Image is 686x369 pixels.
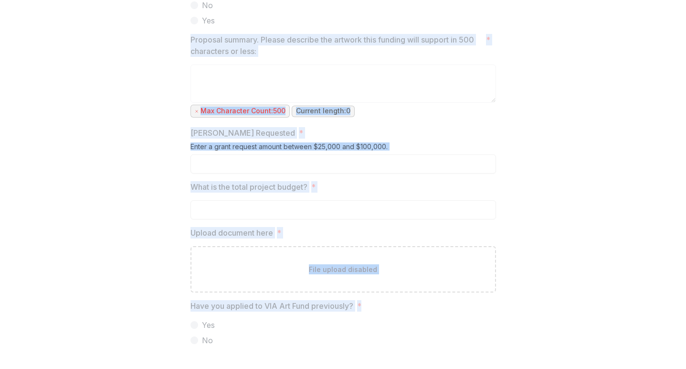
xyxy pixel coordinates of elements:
p: File upload disabled [309,264,377,274]
p: What is the total project budget? [190,181,307,193]
div: Enter a grant request amount between $25,000 and $100,000. [190,142,496,154]
p: Max Character Count: 500 [201,107,285,115]
span: Yes [202,15,215,26]
p: Have you applied to VIA Art Fund previously? [190,300,353,312]
p: [PERSON_NAME] Requested [190,127,295,139]
p: Proposal summary. Please describe the artwork this funding will support in 500 characters or less: [190,34,482,57]
span: No [202,335,213,346]
span: Yes [202,319,215,331]
p: Upload document here [190,227,273,239]
p: Current length: 0 [296,107,350,115]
